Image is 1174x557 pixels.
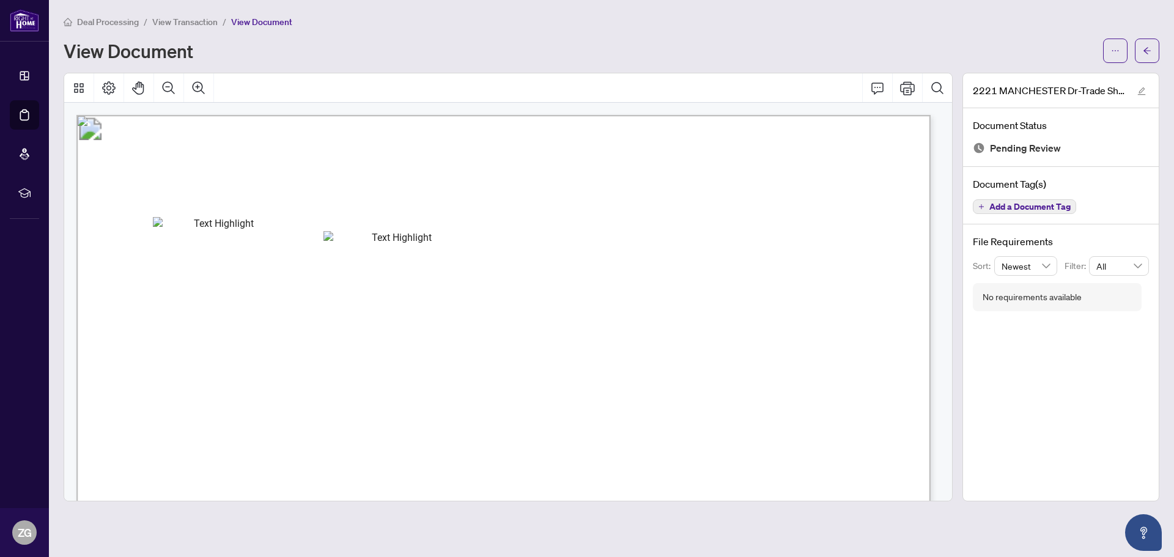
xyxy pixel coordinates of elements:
[973,177,1149,191] h4: Document Tag(s)
[10,9,39,32] img: logo
[1125,514,1162,551] button: Open asap
[973,259,994,273] p: Sort:
[973,83,1126,98] span: 2221 MANCHESTER Dr-Trade Sheet-[PERSON_NAME] signed.pdf
[1111,46,1120,55] span: ellipsis
[1096,257,1142,275] span: All
[983,290,1082,304] div: No requirements available
[989,202,1071,211] span: Add a Document Tag
[973,142,985,154] img: Document Status
[18,524,32,541] span: ZG
[973,234,1149,249] h4: File Requirements
[144,15,147,29] li: /
[973,118,1149,133] h4: Document Status
[64,18,72,26] span: home
[64,41,193,61] h1: View Document
[1143,46,1151,55] span: arrow-left
[1065,259,1089,273] p: Filter:
[990,140,1061,157] span: Pending Review
[1137,87,1146,95] span: edit
[1002,257,1050,275] span: Newest
[152,17,218,28] span: View Transaction
[231,17,292,28] span: View Document
[223,15,226,29] li: /
[978,204,984,210] span: plus
[973,199,1076,214] button: Add a Document Tag
[77,17,139,28] span: Deal Processing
